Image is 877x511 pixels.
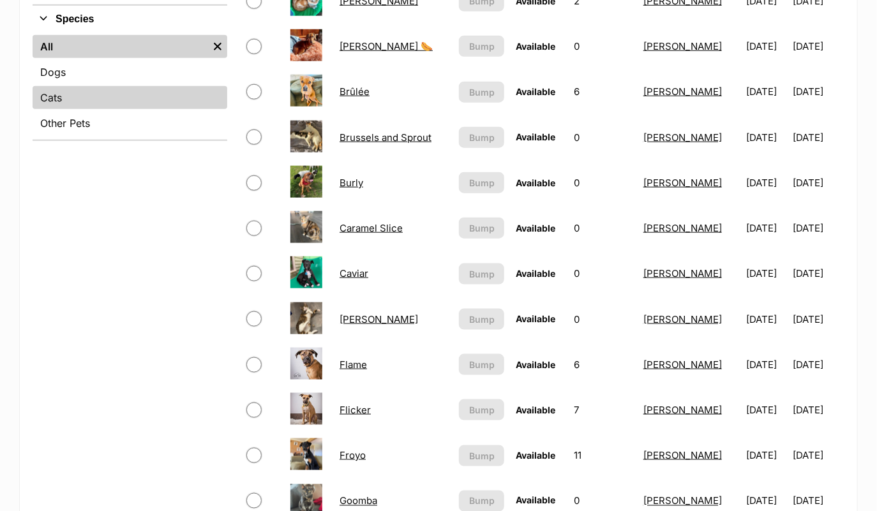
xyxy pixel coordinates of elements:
a: [PERSON_NAME] [643,495,722,507]
td: [DATE] [793,433,843,477]
td: [DATE] [741,206,791,250]
a: Flame [340,359,367,371]
a: [PERSON_NAME] [643,222,722,234]
span: Available [516,131,555,142]
a: [PERSON_NAME] [643,177,722,189]
a: Brussels and Sprout [340,131,431,144]
a: [PERSON_NAME] [643,40,722,52]
a: Remove filter [208,35,227,58]
span: Available [516,268,555,279]
td: [DATE] [741,297,791,341]
td: [DATE] [793,206,843,250]
a: [PERSON_NAME] [643,359,722,371]
button: Species [33,11,227,27]
a: Caviar [340,267,368,279]
td: [DATE] [793,251,843,295]
td: 7 [569,388,637,432]
span: Bump [469,494,495,508]
span: Available [516,41,555,52]
a: [PERSON_NAME] [643,313,722,325]
span: Bump [469,267,495,281]
a: All [33,35,208,58]
td: [DATE] [793,115,843,159]
td: 0 [569,251,637,295]
td: 6 [569,70,637,114]
td: [DATE] [741,251,791,295]
div: Species [33,33,227,140]
td: [DATE] [741,433,791,477]
td: [DATE] [793,297,843,341]
span: Available [516,450,555,461]
button: Bump [459,82,504,103]
a: Goomba [340,495,377,507]
button: Bump [459,127,504,148]
button: Bump [459,309,504,330]
a: [PERSON_NAME] 🌭 [340,40,433,52]
span: Available [516,223,555,233]
img: Flame [290,348,322,380]
td: [DATE] [793,343,843,387]
span: Bump [469,40,495,53]
span: Bump [469,449,495,463]
a: Other Pets [33,112,227,135]
td: [DATE] [793,24,843,68]
span: Available [516,86,555,97]
a: Froyo [340,449,366,461]
td: 6 [569,343,637,387]
span: Available [516,404,555,415]
td: [DATE] [793,161,843,205]
a: [PERSON_NAME] [340,313,418,325]
td: [DATE] [741,161,791,205]
td: [DATE] [741,115,791,159]
a: [PERSON_NAME] [643,267,722,279]
span: Bump [469,131,495,144]
a: [PERSON_NAME] [643,449,722,461]
button: Bump [459,172,504,193]
a: [PERSON_NAME] [643,85,722,98]
span: Bump [469,403,495,417]
a: Caramel Slice [340,222,403,234]
button: Bump [459,445,504,466]
span: Available [516,177,555,188]
td: 0 [569,297,637,341]
a: Brûlée [340,85,370,98]
button: Bump [459,399,504,420]
td: 11 [569,433,637,477]
span: Bump [469,85,495,99]
td: [DATE] [741,343,791,387]
a: [PERSON_NAME] [643,404,722,416]
a: Flicker [340,404,371,416]
button: Bump [459,263,504,285]
button: Bump [459,354,504,375]
a: Burly [340,177,363,189]
span: Available [516,495,555,506]
span: Bump [469,358,495,371]
img: Brûlée [290,75,322,107]
td: [DATE] [741,24,791,68]
td: 0 [569,115,637,159]
button: Bump [459,218,504,239]
img: Flicker [290,393,322,425]
a: Cats [33,86,227,109]
span: Bump [469,221,495,235]
td: [DATE] [793,70,843,114]
button: Bump [459,36,504,57]
td: [DATE] [741,388,791,432]
td: 0 [569,161,637,205]
span: Available [516,313,555,324]
td: [DATE] [741,70,791,114]
td: 0 [569,24,637,68]
a: [PERSON_NAME] [643,131,722,144]
td: 0 [569,206,637,250]
td: [DATE] [793,388,843,432]
span: Available [516,359,555,370]
a: Dogs [33,61,227,84]
span: Bump [469,176,495,189]
span: Bump [469,313,495,326]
